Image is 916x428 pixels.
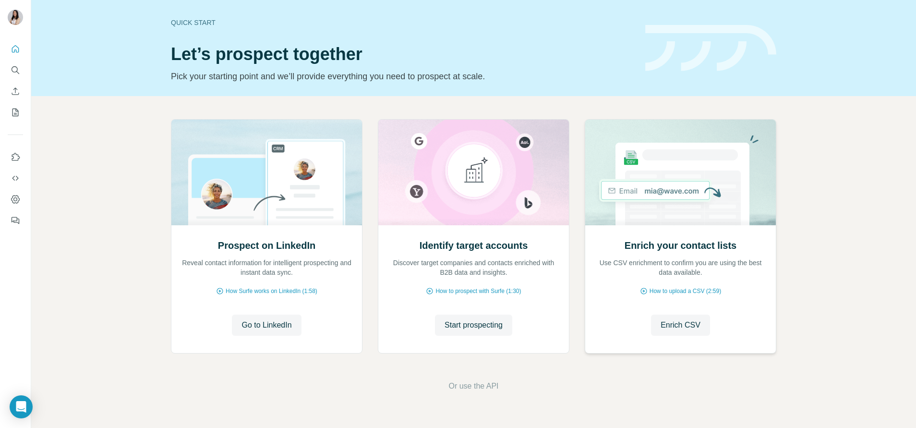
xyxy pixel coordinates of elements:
div: Open Intercom Messenger [10,395,33,418]
img: Enrich your contact lists [585,120,776,225]
button: Enrich CSV [651,315,710,336]
h2: Prospect on LinkedIn [218,239,315,252]
p: Discover target companies and contacts enriched with B2B data and insights. [388,258,559,277]
span: How to upload a CSV (2:59) [650,287,721,295]
button: Search [8,61,23,79]
span: Enrich CSV [661,319,700,331]
button: Feedback [8,212,23,229]
span: Start prospecting [445,319,503,331]
div: Quick start [171,18,634,27]
h2: Identify target accounts [420,239,528,252]
p: Pick your starting point and we’ll provide everything you need to prospect at scale. [171,70,634,83]
button: Dashboard [8,191,23,208]
button: Enrich CSV [8,83,23,100]
span: How Surfe works on LinkedIn (1:58) [226,287,317,295]
p: Reveal contact information for intelligent prospecting and instant data sync. [181,258,352,277]
span: Go to LinkedIn [241,319,291,331]
p: Use CSV enrichment to confirm you are using the best data available. [595,258,766,277]
button: Use Surfe API [8,170,23,187]
img: Prospect on LinkedIn [171,120,362,225]
img: banner [645,25,776,72]
h2: Enrich your contact lists [625,239,736,252]
h1: Let’s prospect together [171,45,634,64]
button: Quick start [8,40,23,58]
span: How to prospect with Surfe (1:30) [435,287,521,295]
img: Identify target accounts [378,120,569,225]
button: Go to LinkedIn [232,315,301,336]
button: Use Surfe on LinkedIn [8,148,23,166]
button: Start prospecting [435,315,512,336]
img: Avatar [8,10,23,25]
button: Or use the API [448,380,498,392]
button: My lists [8,104,23,121]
